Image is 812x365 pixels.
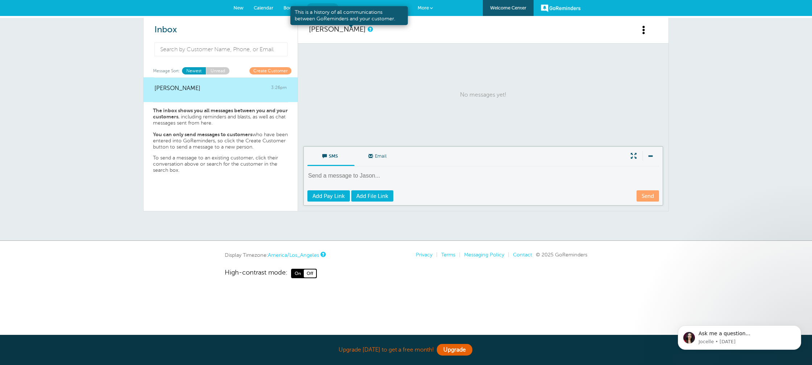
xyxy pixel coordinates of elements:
span: High-contrast mode: [225,269,287,278]
span: Message Sort: [153,67,180,74]
strong: You can only send messages to customers [153,131,252,137]
span: Booking [283,5,302,11]
a: America/Los_Angeles [268,252,319,258]
span: 3:26pm [271,85,287,92]
a: Contact [513,252,532,257]
a: High-contrast mode: On Off [225,269,587,278]
a: Messaging [307,3,339,13]
span: Blasts [344,5,356,11]
div: Display Timezone: [225,252,325,258]
strong: The inbox shows you all messages between you and your customers [153,108,288,120]
a: Add File Link [351,190,393,202]
h2: Inbox [154,25,287,35]
a: Privacy [416,252,432,257]
a: Terms [441,252,455,257]
span: [PERSON_NAME] [154,85,200,92]
span: New [233,5,244,11]
span: Settings [366,5,384,11]
span: On [292,269,304,277]
li: | [455,252,460,258]
span: Off [304,269,316,277]
span: Add Pay Link [312,193,345,199]
p: , including reminders and blasts, as well as chat messages sent from here. [153,108,288,126]
input: Search by Customer Name, Phone, or Email [154,42,287,56]
li: | [432,252,438,258]
span: Messaging [311,5,334,11]
iframe: Intercom notifications message [667,319,812,354]
a: Messaging Policy [464,252,504,257]
p: To send a message to an existing customer, click their conversation above or search for the custo... [153,155,288,173]
a: This is the timezone being used to display dates and times to you on this device. Click the timez... [320,252,325,257]
a: Upgrade [437,344,472,356]
a: [PERSON_NAME] [309,25,366,33]
li: | [504,252,509,258]
span: Billing [394,5,407,11]
a: Newest [182,67,206,74]
a: [PERSON_NAME] 3:26pm [144,77,298,102]
span: Add File Link [356,193,388,199]
p: who have been entered into GoReminders, so click the Create Customer button to send a message to ... [153,131,288,150]
div: This is a history of all communications between GoReminders and your customer. [290,6,408,25]
span: Email [360,147,396,164]
div: Upgrade [DATE] to get a free month! [225,342,587,358]
a: Create Customer [249,67,291,74]
a: Add Pay Link [307,190,350,202]
span: Calendar [254,5,273,11]
span: SMS [313,147,349,164]
p: No messages yet! [309,51,658,139]
a: Unread [206,67,229,74]
span: © 2025 GoReminders [536,252,587,257]
span: More [418,5,429,11]
a: Send [637,190,659,202]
